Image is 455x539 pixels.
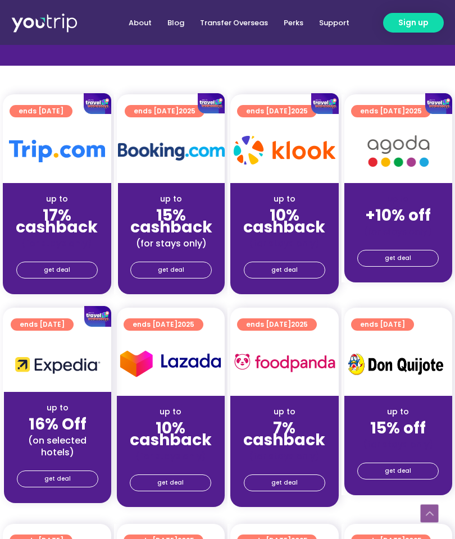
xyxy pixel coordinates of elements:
[244,262,325,278] a: get deal
[192,12,276,33] a: Transfer Overseas
[127,237,216,249] div: (for stays only)
[276,12,311,33] a: Perks
[158,262,184,278] span: get deal
[353,226,444,237] div: (for stays only)
[243,204,325,238] strong: 10% cashback
[44,471,71,487] span: get deal
[244,474,325,491] a: get deal
[17,471,98,487] a: get deal
[383,13,444,33] a: Sign up
[126,406,216,418] div: up to
[388,193,408,204] span: up to
[385,463,411,479] span: get deal
[398,17,429,29] span: Sign up
[246,318,308,331] span: ends [DATE]
[130,262,212,278] a: get deal
[357,250,439,267] a: get deal
[16,262,98,278] a: get deal
[157,475,184,491] span: get deal
[353,406,444,418] div: up to
[365,204,431,226] strong: +10% off
[12,237,102,249] div: (for stays only)
[133,318,194,331] span: ends [DATE]
[357,463,439,479] a: get deal
[44,262,70,278] span: get deal
[12,193,102,205] div: up to
[124,318,203,331] a: ends [DATE]2025
[29,413,87,435] strong: 16% Off
[178,319,194,329] span: 2025
[239,406,330,418] div: up to
[311,12,357,33] a: Support
[271,262,298,278] span: get deal
[13,435,102,458] div: (on selected hotels)
[130,204,212,238] strong: 15% cashback
[237,318,317,331] a: ends [DATE]2025
[243,417,325,451] strong: 7% cashback
[351,318,414,331] a: ends [DATE]
[127,193,216,205] div: up to
[98,12,357,33] nav: Menu
[160,12,192,33] a: Blog
[239,193,330,205] div: up to
[353,438,444,450] div: (for stays only)
[385,250,411,266] span: get deal
[13,402,102,414] div: up to
[239,237,330,249] div: (for stays only)
[271,475,298,491] span: get deal
[126,450,216,462] div: (for stays only)
[370,417,426,439] strong: 15% off
[16,204,98,238] strong: 17% cashback
[239,450,330,462] div: (for stays only)
[130,474,211,491] a: get deal
[360,318,405,331] span: ends [DATE]
[291,319,308,329] span: 2025
[130,417,212,451] strong: 10% cashback
[121,12,160,33] a: About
